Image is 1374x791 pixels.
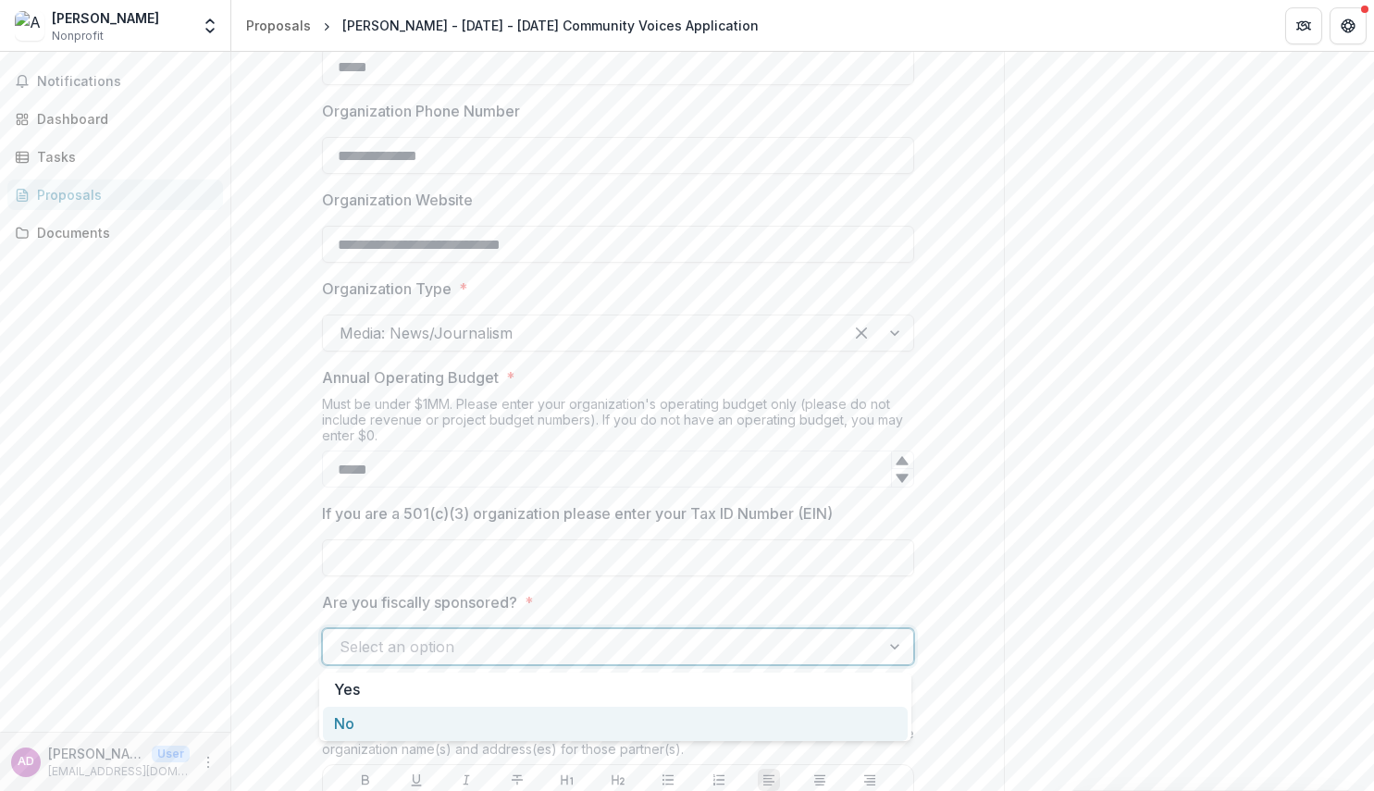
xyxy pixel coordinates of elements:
p: Are you fiscally sponsored? [322,591,517,613]
div: Annemarie Dooling [18,756,34,768]
a: Tasks [7,142,223,172]
p: Organization Website [322,189,473,211]
div: If this proposal is a collaborative proposal between two or more organizations, ***meaning that t... [322,710,914,764]
div: [PERSON_NAME] - [DATE] - [DATE] Community Voices Application [342,16,759,35]
button: Strike [506,769,528,791]
button: Bold [354,769,377,791]
p: Annual Operating Budget [322,366,499,389]
button: Heading 1 [556,769,578,791]
div: [PERSON_NAME] [52,8,159,28]
button: Align Right [859,769,881,791]
a: Documents [7,217,223,248]
a: Proposals [7,179,223,210]
p: Organization Phone Number [322,100,520,122]
p: [EMAIL_ADDRESS][DOMAIN_NAME] [48,763,190,780]
div: Select options list [319,673,911,741]
button: Italicize [455,769,477,791]
div: No [323,707,908,741]
button: Bullet List [657,769,679,791]
div: Proposals [246,16,311,35]
div: Documents [37,223,208,242]
div: Tasks [37,147,208,167]
p: [PERSON_NAME] [48,744,144,763]
span: Nonprofit [52,28,104,44]
img: Annemarie Dooling [15,11,44,41]
button: Get Help [1330,7,1367,44]
div: Proposals [37,185,208,204]
button: Open entity switcher [197,7,223,44]
button: Partners [1285,7,1322,44]
span: Notifications [37,74,216,90]
button: Heading 2 [607,769,629,791]
button: Align Left [758,769,780,791]
button: Align Center [809,769,831,791]
button: Notifications [7,67,223,96]
p: Organization Type [322,278,452,300]
div: Dashboard [37,109,208,129]
div: Clear selected options [847,318,876,348]
div: Yes [323,673,908,707]
nav: breadcrumb [239,12,766,39]
button: Ordered List [708,769,730,791]
p: User [152,746,190,762]
div: Must be under $1MM. Please enter your organization's operating budget only (please do not include... [322,396,914,451]
a: Proposals [239,12,318,39]
button: More [197,751,219,773]
button: Underline [405,769,427,791]
a: Dashboard [7,104,223,134]
p: If you are a 501(c)(3) organization please enter your Tax ID Number (EIN) [322,502,833,525]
